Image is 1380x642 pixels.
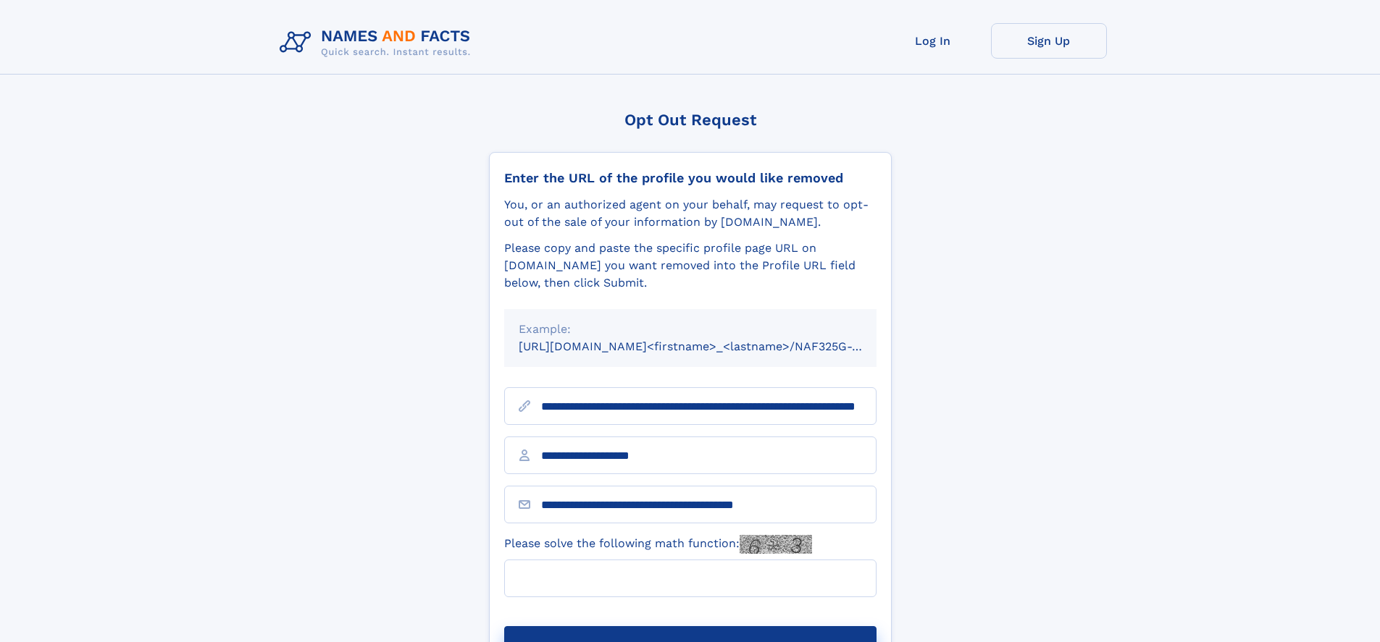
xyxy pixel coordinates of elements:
div: You, or an authorized agent on your behalf, may request to opt-out of the sale of your informatio... [504,196,877,231]
div: Please copy and paste the specific profile page URL on [DOMAIN_NAME] you want removed into the Pr... [504,240,877,292]
a: Log In [875,23,991,59]
div: Example: [519,321,862,338]
div: Opt Out Request [489,111,892,129]
small: [URL][DOMAIN_NAME]<firstname>_<lastname>/NAF325G-xxxxxxxx [519,339,904,353]
div: Enter the URL of the profile you would like removed [504,170,877,186]
a: Sign Up [991,23,1107,59]
img: Logo Names and Facts [274,23,482,62]
label: Please solve the following math function: [504,535,812,554]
